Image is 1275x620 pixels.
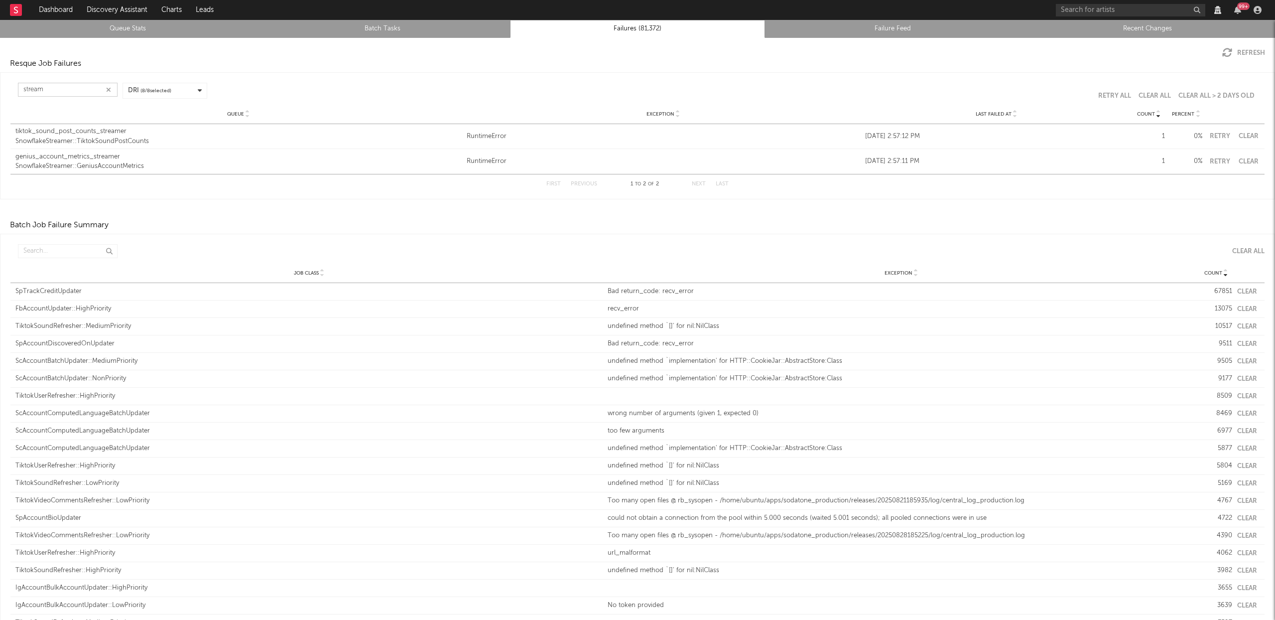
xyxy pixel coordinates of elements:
[1237,480,1257,487] button: Clear
[227,111,244,117] span: Queue
[608,374,1195,384] div: undefined method `implementation' for HTTP::CookieJar::AbstractStore:Class
[15,374,603,384] div: ScAccountBatchUpdater::NonPriority
[1172,111,1194,117] span: Percent
[608,304,1195,314] div: recv_error
[1237,585,1257,592] button: Clear
[15,127,462,137] div: tiktok_sound_post_counts_streamer
[608,356,1195,366] div: undefined method `implementation' for HTTP::CookieJar::AbstractStore:Class
[15,391,603,401] div: TiktokUserRefresher::HighPriority
[1237,393,1257,400] button: Clear
[15,444,603,454] div: ScAccountComputedLanguageBatchUpdater
[5,23,250,35] a: Queue Stats
[1237,463,1257,469] button: Clear
[15,496,603,506] div: TiktokVideoCommentsRefresher::LowPriority
[608,531,1195,541] div: Too many open files @ rb_sysopen - /home/ubuntu/apps/sodatone_production/releases/20250828185225/...
[1207,158,1232,165] button: Retry
[1170,156,1202,166] div: 0 %
[15,513,603,523] div: SpAccountBioUpdater
[1222,48,1265,58] button: Refresh
[1200,461,1232,471] div: 5804
[1204,270,1222,276] span: Count
[1025,23,1270,35] a: Recent Changes
[140,87,171,95] span: ( 8 / 8 selected)
[608,339,1195,349] div: Bad return_code: recv_error
[1237,603,1257,609] button: Clear
[648,182,654,186] span: of
[1200,391,1232,401] div: 8509
[608,513,1195,523] div: could not obtain a connection from the pool within 5.000 seconds (waited 5.001 seconds); all pool...
[15,339,603,349] div: SpAccountDiscoveredOnUpdater
[1232,248,1265,255] div: Clear All
[1200,287,1232,297] div: 67851
[635,182,641,186] span: to
[15,152,462,171] a: genius_account_metrics_streamerSnowflakeStreamer::GeniusAccountMetrics
[1237,428,1257,435] button: Clear
[18,83,118,97] input: Search...
[1137,111,1155,117] span: Count
[608,496,1195,506] div: Too many open files @ rb_sysopen - /home/ubuntu/apps/sodatone_production/releases/20250821185935/...
[1133,132,1165,142] div: 1
[10,219,109,231] div: Batch Job Failure Summary
[865,156,1128,166] div: [DATE] 2:57:11 PM
[716,181,729,187] button: Last
[467,156,860,166] a: RuntimeError
[15,566,603,576] div: TiktokSoundRefresher::HighPriority
[608,409,1195,419] div: wrong number of arguments (given 1, expected 0)
[1237,289,1257,295] button: Clear
[865,132,1128,142] div: [DATE] 2:57:12 PM
[260,23,505,35] a: Batch Tasks
[1237,133,1260,140] button: Clear
[15,478,603,488] div: TiktokSoundRefresher::LowPriority
[1200,513,1232,523] div: 4722
[1170,132,1202,142] div: 0 %
[1200,478,1232,488] div: 5169
[1237,411,1257,417] button: Clear
[608,461,1195,471] div: undefined method `[]' for nil:NilClass
[15,461,603,471] div: TiktokUserRefresher::HighPriority
[608,566,1195,576] div: undefined method `[]' for nil:NilClass
[1237,533,1257,539] button: Clear
[10,58,81,70] div: Resque Job Failures
[15,531,603,541] div: TiktokVideoCommentsRefresher::LowPriority
[1237,498,1257,504] button: Clear
[608,287,1195,297] div: Bad return_code: recv_error
[1237,323,1257,330] button: Clear
[1200,409,1232,419] div: 8469
[515,23,760,35] a: Failures (81,372)
[1225,248,1265,255] button: Clear All
[15,304,603,314] div: FbAccountUpdater::HighPriority
[15,137,462,147] div: SnowflakeStreamer::TiktokSoundPostCounts
[692,181,706,187] button: Next
[15,127,462,146] a: tiktok_sound_post_counts_streamerSnowflakeStreamer::TiktokSoundPostCounts
[1200,356,1232,366] div: 9505
[1200,426,1232,436] div: 6977
[546,181,561,187] button: First
[608,478,1195,488] div: undefined method `[]' for nil:NilClass
[885,270,912,276] span: Exception
[1237,341,1257,347] button: Clear
[15,409,603,419] div: ScAccountComputedLanguageBatchUpdater
[1200,321,1232,331] div: 10517
[1200,583,1232,593] div: 3655
[1237,515,1257,522] button: Clear
[15,161,462,171] div: SnowflakeStreamer::GeniusAccountMetrics
[1237,2,1250,10] div: 99 +
[15,601,603,611] div: IgAccountBulkAccountUpdater::LowPriority
[1237,568,1257,574] button: Clear
[1133,156,1165,166] div: 1
[1200,339,1232,349] div: 9511
[1237,376,1257,382] button: Clear
[1200,531,1232,541] div: 4390
[646,111,674,117] span: Exception
[294,270,319,276] span: Job Class
[15,152,462,162] div: genius_account_metrics_streamer
[1237,358,1257,365] button: Clear
[1178,93,1255,99] button: Clear All > 2 Days Old
[770,23,1015,35] a: Failure Feed
[1200,374,1232,384] div: 9177
[15,356,603,366] div: ScAccountBatchUpdater::MediumPriority
[128,86,171,96] div: DRI
[1200,548,1232,558] div: 4062
[608,548,1195,558] div: url_malformat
